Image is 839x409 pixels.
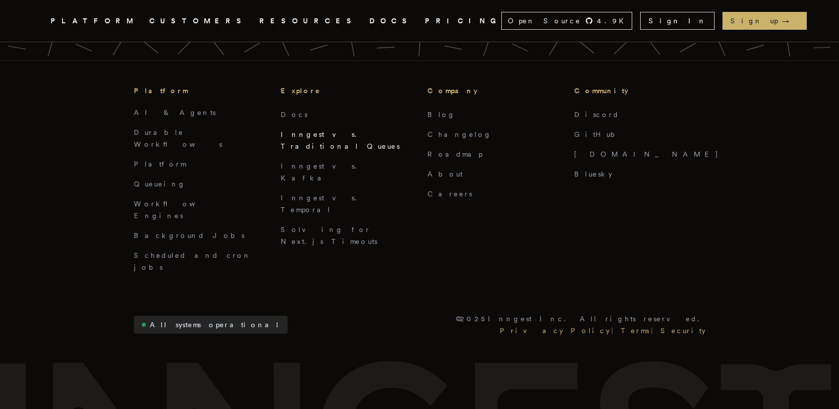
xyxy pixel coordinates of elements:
a: Inngest vs. Traditional Queues [281,130,400,150]
a: Sign In [640,12,715,30]
a: CUSTOMERS [149,15,247,27]
h3: Company [427,85,558,97]
a: Roadmap [427,150,482,158]
a: Background Jobs [134,232,244,239]
a: Inngest vs. Temporal [281,194,362,214]
h3: Platform [134,85,265,97]
a: Discord [574,111,619,118]
div: | [611,325,619,337]
a: Security [659,325,705,337]
a: Changelog [427,130,492,138]
a: Inngest vs. Kafka [281,162,362,182]
a: PRICING [425,15,501,27]
a: Privacy Policy [498,325,611,337]
a: [DOMAIN_NAME] [574,150,719,158]
a: Durable Workflows [134,128,222,148]
span: → [782,16,799,26]
a: Workflow Engines [134,200,219,220]
span: Open Source [508,16,581,26]
p: © 2025 Inngest Inc. All rights reserved. [456,313,705,325]
a: Terms [619,325,651,337]
a: DOCS [369,15,413,27]
span: 4.9 K [597,16,630,26]
button: PLATFORM [51,15,137,27]
a: Platform [134,160,186,168]
a: Careers [427,190,472,198]
a: Blog [427,111,456,118]
a: Bluesky [574,170,612,178]
a: AI & Agents [134,109,216,117]
a: Docs [281,111,307,118]
a: Queueing [134,180,186,188]
h3: Explore [281,85,412,97]
button: RESOURCES [259,15,358,27]
a: About [427,170,463,178]
a: All systems operational [134,316,288,334]
h3: Community [574,85,705,97]
a: Sign up [722,12,807,30]
a: Scheduled and cron jobs [134,251,251,271]
div: | [651,325,659,337]
a: Solving for Next.js Timeouts [281,226,377,245]
a: GitHub [574,130,621,138]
